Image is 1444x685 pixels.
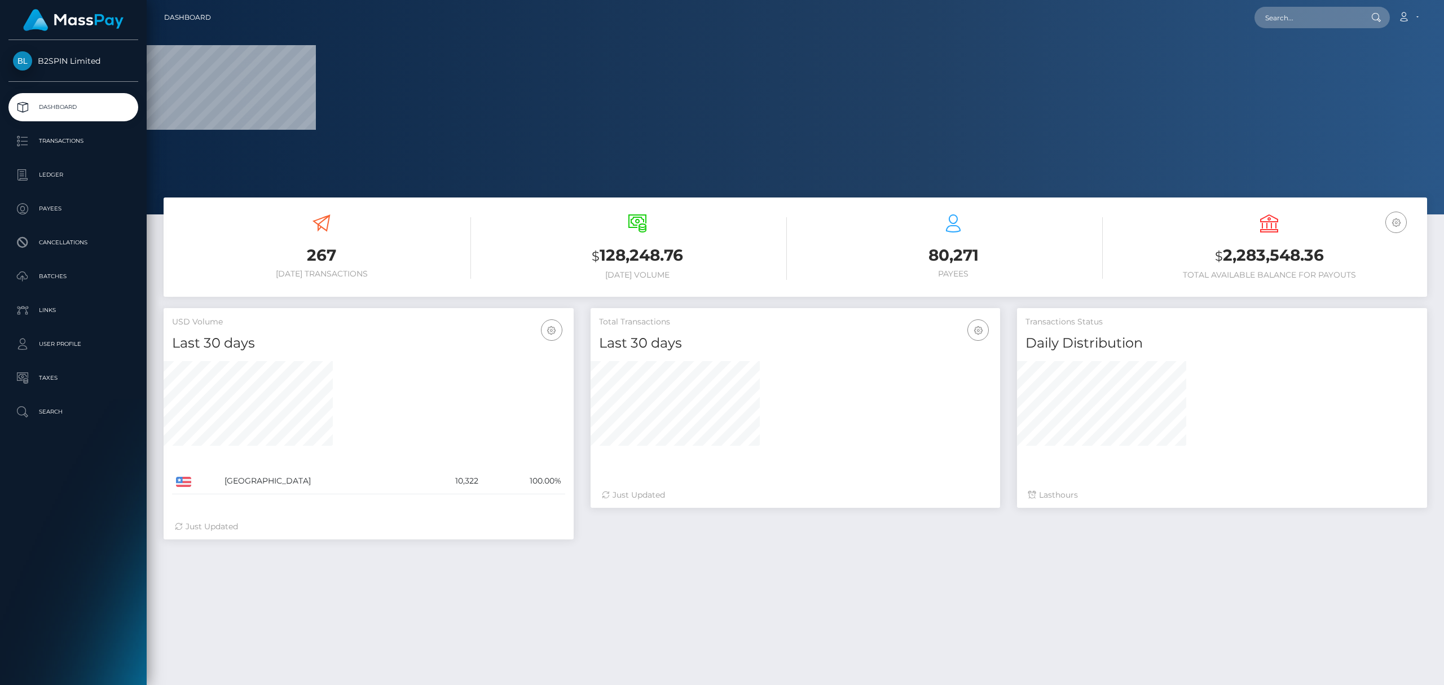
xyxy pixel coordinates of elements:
[1028,489,1416,501] div: Last hours
[13,200,134,217] p: Payees
[1025,333,1419,353] h4: Daily Distribution
[1120,270,1419,280] h6: Total Available Balance for Payouts
[8,229,138,257] a: Cancellations
[13,234,134,251] p: Cancellations
[13,336,134,353] p: User Profile
[599,333,992,353] h4: Last 30 days
[176,477,191,487] img: US.png
[482,468,565,494] td: 100.00%
[804,244,1103,266] h3: 80,271
[13,268,134,285] p: Batches
[13,51,32,71] img: B2SPIN Limited
[8,296,138,324] a: Links
[13,403,134,420] p: Search
[221,468,417,494] td: [GEOGRAPHIC_DATA]
[592,248,600,264] small: $
[8,127,138,155] a: Transactions
[8,262,138,291] a: Batches
[8,398,138,426] a: Search
[13,302,134,319] p: Links
[1254,7,1361,28] input: Search...
[13,99,134,116] p: Dashboard
[488,244,787,267] h3: 128,248.76
[8,330,138,358] a: User Profile
[23,9,124,31] img: MassPay Logo
[1215,248,1223,264] small: $
[8,56,138,66] span: B2SPIN Limited
[1120,244,1419,267] h3: 2,283,548.36
[175,521,562,533] div: Just Updated
[172,269,471,279] h6: [DATE] Transactions
[13,166,134,183] p: Ledger
[172,317,565,328] h5: USD Volume
[488,270,787,280] h6: [DATE] Volume
[599,317,992,328] h5: Total Transactions
[804,269,1103,279] h6: Payees
[8,93,138,121] a: Dashboard
[1025,317,1419,328] h5: Transactions Status
[8,364,138,392] a: Taxes
[602,489,989,501] div: Just Updated
[8,161,138,189] a: Ledger
[13,133,134,150] p: Transactions
[8,195,138,223] a: Payees
[164,6,211,29] a: Dashboard
[13,370,134,387] p: Taxes
[172,333,565,353] h4: Last 30 days
[172,244,471,266] h3: 267
[417,468,482,494] td: 10,322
